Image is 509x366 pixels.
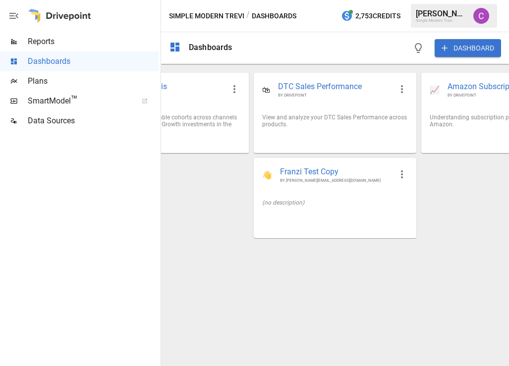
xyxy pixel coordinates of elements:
[28,75,159,87] span: Plans
[278,81,392,93] span: DTC Sales Performance
[28,115,159,127] span: Data Sources
[435,39,501,57] button: DASHBOARD
[94,114,240,135] div: Identify your most profitable cohorts across channels to decide on Marketing + Growth investments...
[430,85,440,95] div: 📈
[280,166,392,178] span: Franzi Test Copy
[28,95,131,107] span: SmartModel
[262,114,408,128] div: View and analyze your DTC Sales Performance across products.
[467,2,495,30] button: Corbin Wallace
[416,9,467,18] div: [PERSON_NAME]
[416,18,467,23] div: Simple Modern Trevi
[262,199,408,206] div: (no description)
[112,93,224,98] span: BY DRIVEPOINT
[189,43,232,52] div: Dashboards
[28,36,159,48] span: Reports
[262,85,270,95] div: 🛍
[169,10,244,22] button: Simple Modern Trevi
[28,55,159,67] span: Dashboards
[112,81,224,93] span: Cohort Analysis
[278,93,392,98] span: BY DRIVEPOINT
[473,8,489,24] img: Corbin Wallace
[71,94,78,106] span: ™
[355,10,400,22] span: 2,753 Credits
[262,170,272,180] div: 👋
[337,7,404,25] button: 2,753Credits
[246,10,250,22] div: /
[280,178,392,183] span: BY [PERSON_NAME][EMAIL_ADDRESS][DOMAIN_NAME]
